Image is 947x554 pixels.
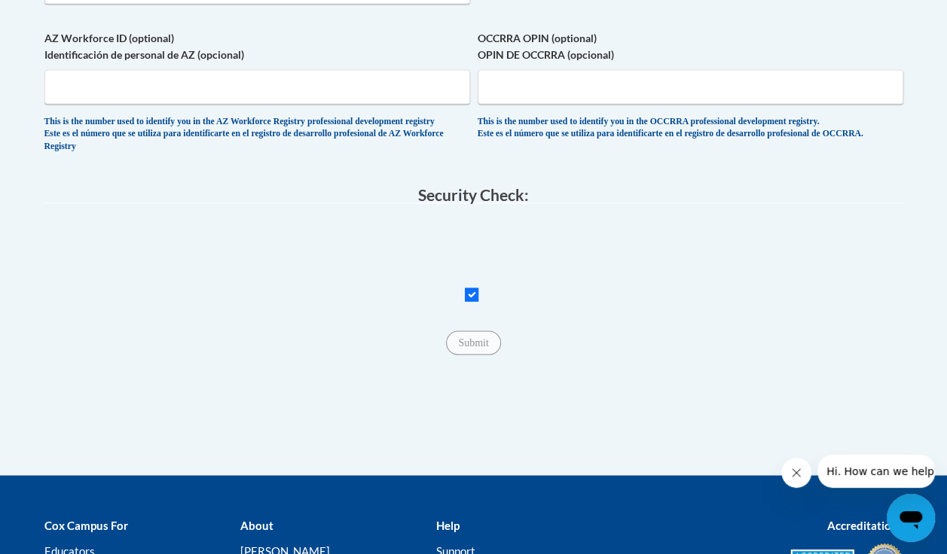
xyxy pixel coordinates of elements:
iframe: reCAPTCHA [359,218,588,277]
div: This is the number used to identify you in the AZ Workforce Registry professional development reg... [44,115,470,152]
iframe: Message from company [817,455,935,488]
div: This is the number used to identify you in the OCCRRA professional development registry. Este es ... [478,115,903,140]
input: Submit [446,330,500,355]
b: Cox Campus For [44,518,128,531]
iframe: Button to launch messaging window [887,494,935,542]
b: About [240,518,273,531]
b: Help [435,518,459,531]
b: Accreditations [827,518,903,531]
label: OCCRRA OPIN (optional) OPIN DE OCCRRA (opcional) [478,30,903,63]
label: AZ Workforce ID (optional) Identificación de personal de AZ (opcional) [44,30,470,63]
span: Hi. How can we help? [9,11,122,23]
span: Security Check: [418,184,529,203]
iframe: Close message [781,458,811,488]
